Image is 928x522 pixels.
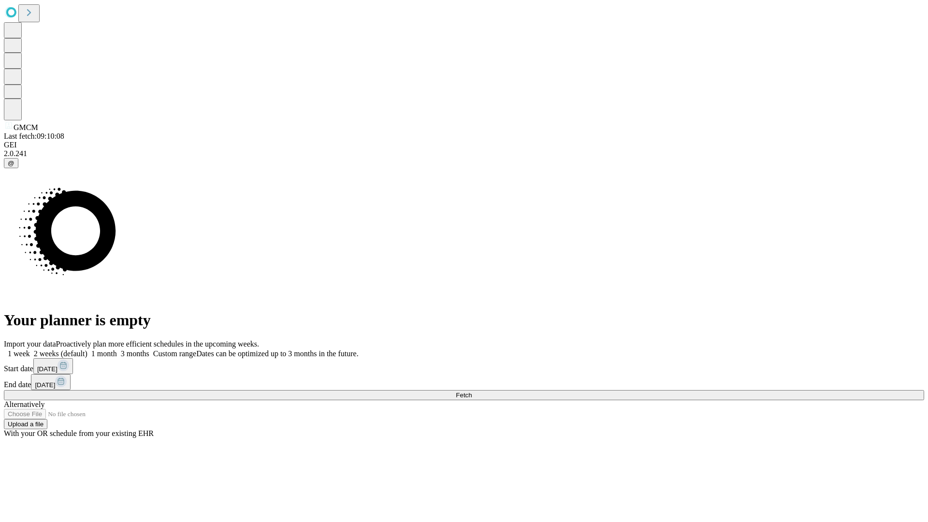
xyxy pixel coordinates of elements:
[4,158,18,168] button: @
[14,123,38,131] span: GMCM
[121,349,149,358] span: 3 months
[4,340,56,348] span: Import your data
[4,419,47,429] button: Upload a file
[456,391,472,399] span: Fetch
[35,381,55,389] span: [DATE]
[4,311,924,329] h1: Your planner is empty
[37,365,58,373] span: [DATE]
[4,358,924,374] div: Start date
[4,141,924,149] div: GEI
[56,340,259,348] span: Proactively plan more efficient schedules in the upcoming weeks.
[4,132,64,140] span: Last fetch: 09:10:08
[153,349,196,358] span: Custom range
[33,358,73,374] button: [DATE]
[34,349,87,358] span: 2 weeks (default)
[4,374,924,390] div: End date
[8,349,30,358] span: 1 week
[91,349,117,358] span: 1 month
[8,159,14,167] span: @
[196,349,358,358] span: Dates can be optimized up to 3 months in the future.
[4,149,924,158] div: 2.0.241
[31,374,71,390] button: [DATE]
[4,400,44,408] span: Alternatively
[4,390,924,400] button: Fetch
[4,429,154,437] span: With your OR schedule from your existing EHR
